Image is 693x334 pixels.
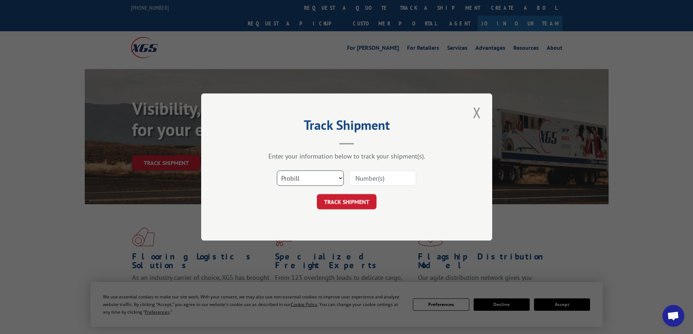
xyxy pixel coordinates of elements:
[317,194,377,209] button: TRACK SHIPMENT
[349,170,416,186] input: Number(s)
[662,305,684,327] a: Open chat
[471,102,483,122] button: Close modal
[238,152,456,160] div: Enter your information below to track your shipment(s).
[238,120,456,134] h2: Track Shipment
